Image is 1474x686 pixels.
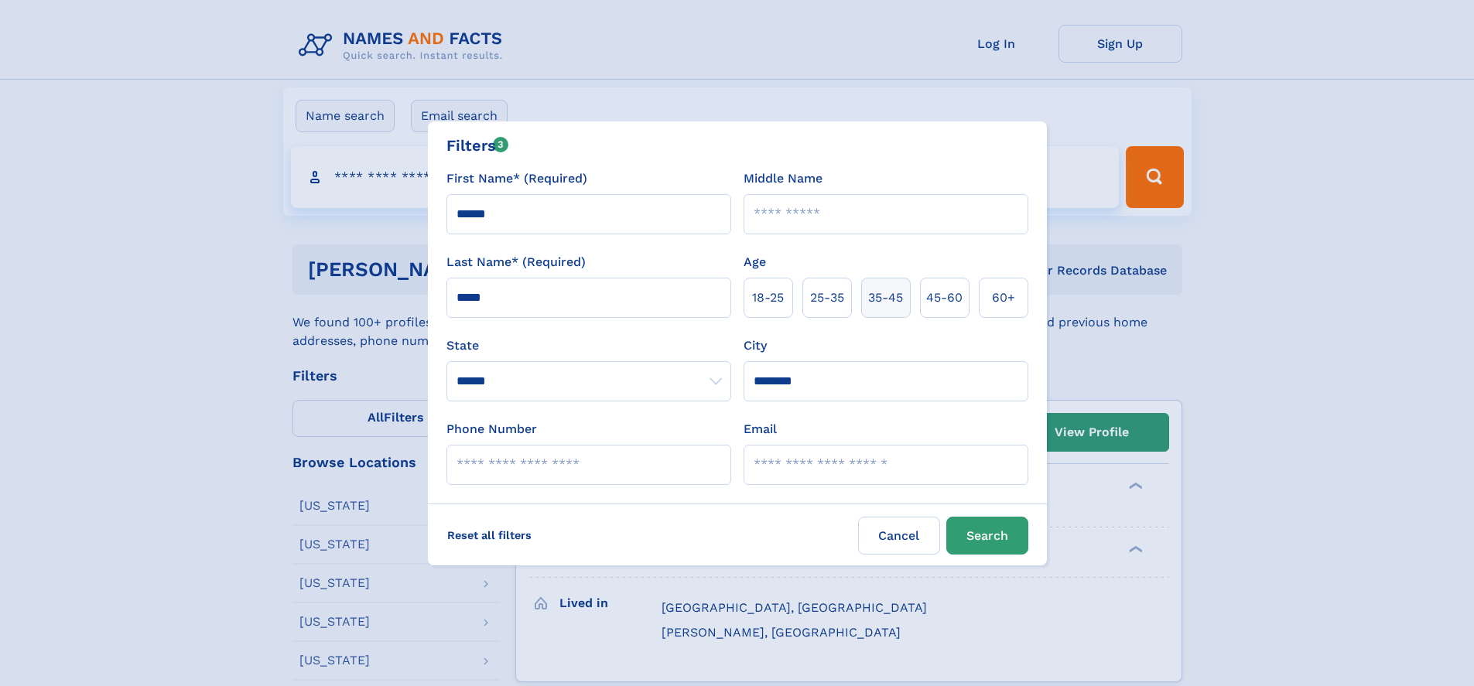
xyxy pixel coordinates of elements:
span: 18‑25 [752,288,784,307]
label: Email [744,420,777,439]
label: Last Name* (Required) [446,253,586,271]
button: Search [946,517,1028,555]
div: Filters [446,134,509,157]
label: Phone Number [446,420,537,439]
span: 25‑35 [810,288,844,307]
label: Age [744,253,766,271]
span: 60+ [992,288,1015,307]
span: 35‑45 [868,288,903,307]
label: Cancel [858,517,940,555]
span: 45‑60 [926,288,963,307]
label: First Name* (Required) [446,169,587,188]
label: State [446,336,731,355]
label: Middle Name [744,169,822,188]
label: City [744,336,767,355]
label: Reset all filters [437,517,542,554]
